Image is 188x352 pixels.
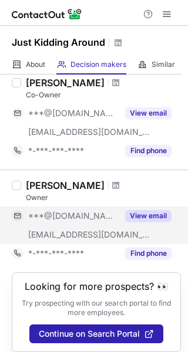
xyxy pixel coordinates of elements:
button: Reveal Button [125,145,172,157]
span: Similar [152,60,175,69]
span: [EMAIL_ADDRESS][DOMAIN_NAME] [28,229,150,240]
button: Reveal Button [125,210,172,222]
div: Owner [26,192,181,203]
img: ContactOut v5.3.10 [12,7,82,21]
header: Looking for more prospects? 👀 [25,281,169,292]
div: [PERSON_NAME] [26,180,105,191]
button: Reveal Button [125,107,172,119]
span: Decision makers [70,60,126,69]
span: About [26,60,45,69]
div: [PERSON_NAME] [26,77,105,89]
span: ***@[DOMAIN_NAME] [28,211,118,221]
span: Continue on Search Portal [39,329,140,339]
div: Co-Owner [26,90,181,100]
p: Try prospecting with our search portal to find more employees. [21,299,172,317]
span: ***@[DOMAIN_NAME] [28,108,118,119]
span: [EMAIL_ADDRESS][DOMAIN_NAME] [28,127,150,137]
h1: Just Kidding Around [12,35,105,49]
button: Reveal Button [125,248,172,259]
button: Continue on Search Portal [29,324,163,343]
